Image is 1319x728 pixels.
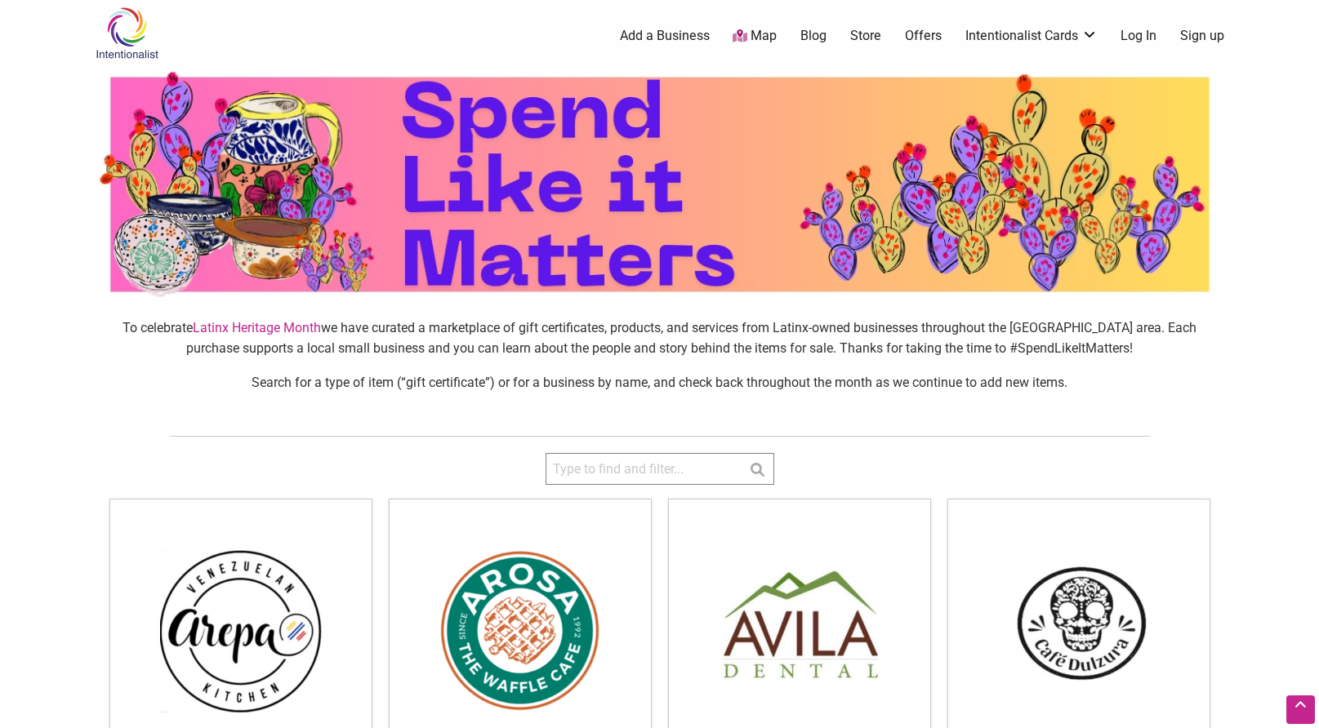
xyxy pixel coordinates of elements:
a: Map [733,27,777,46]
div: Scroll Back to Top [1286,695,1315,724]
img: Intentionalist [88,7,166,60]
p: Search for a type of item (“gift certificate”) or for a business by name, and check back througho... [102,372,1218,393]
a: Store [850,27,881,45]
img: sponsor logo [88,65,1232,304]
a: Add a Business [620,27,710,45]
a: Sign up [1180,27,1224,45]
a: Offers [905,27,942,45]
p: To celebrate we have curated a marketplace of gift certificates, products, and services from Lati... [102,317,1218,359]
a: Latinx Heritage Month [193,320,321,335]
a: Log In [1121,27,1156,45]
a: Blog [800,27,827,45]
a: Intentionalist Cards [965,27,1098,45]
